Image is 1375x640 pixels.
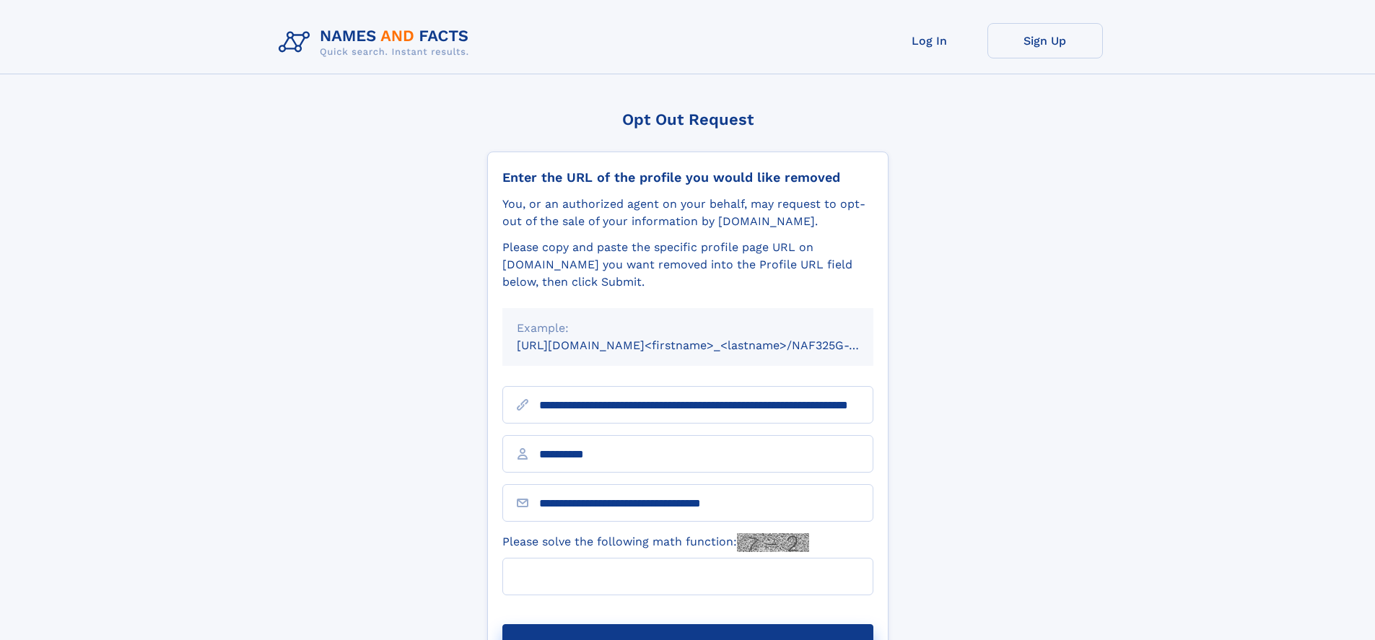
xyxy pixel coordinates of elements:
[502,196,873,230] div: You, or an authorized agent on your behalf, may request to opt-out of the sale of your informatio...
[487,110,889,128] div: Opt Out Request
[502,533,809,552] label: Please solve the following math function:
[273,23,481,62] img: Logo Names and Facts
[502,239,873,291] div: Please copy and paste the specific profile page URL on [DOMAIN_NAME] you want removed into the Pr...
[987,23,1103,58] a: Sign Up
[872,23,987,58] a: Log In
[517,320,859,337] div: Example:
[517,338,901,352] small: [URL][DOMAIN_NAME]<firstname>_<lastname>/NAF325G-xxxxxxxx
[502,170,873,185] div: Enter the URL of the profile you would like removed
